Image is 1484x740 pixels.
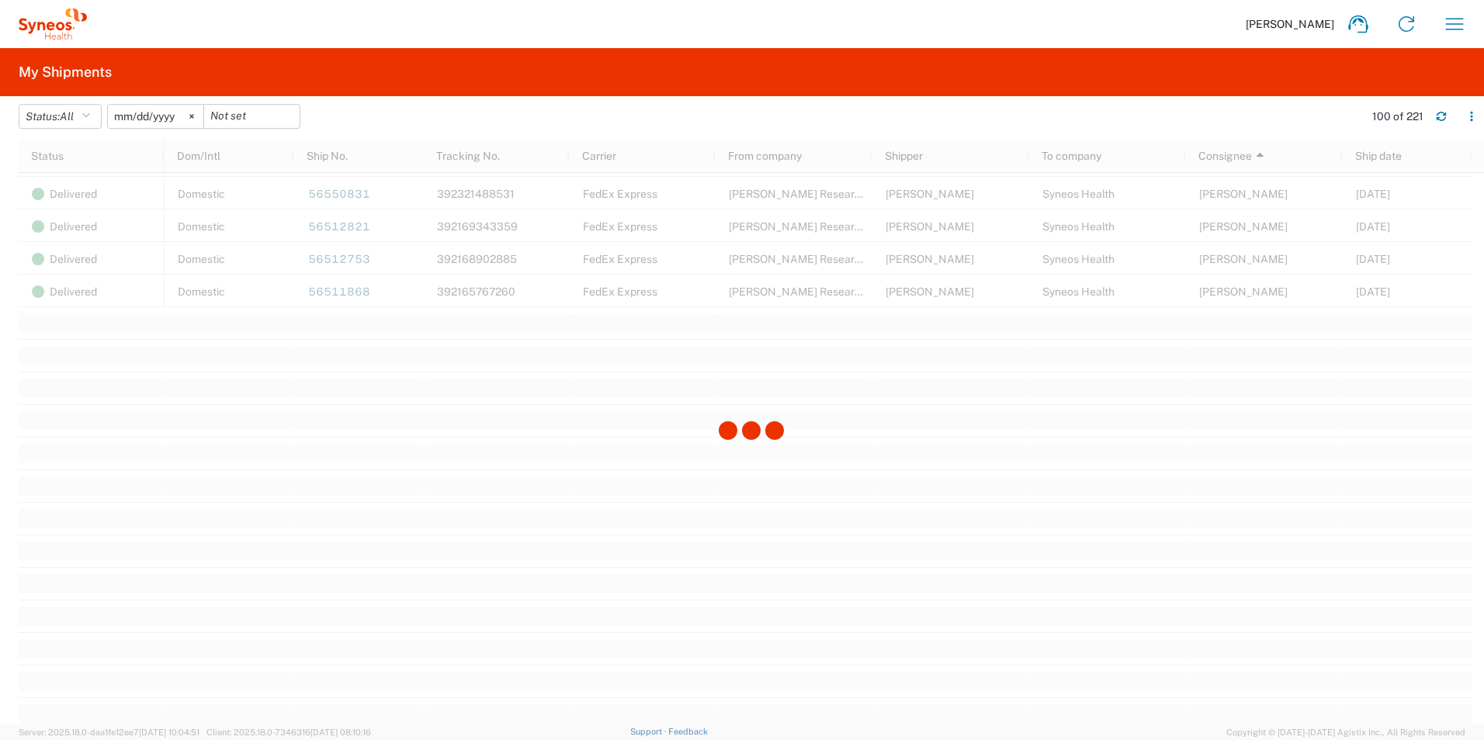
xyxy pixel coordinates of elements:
[19,63,112,81] h2: My Shipments
[206,728,371,737] span: Client: 2025.18.0-7346316
[204,105,300,128] input: Not set
[630,727,669,736] a: Support
[1372,109,1423,123] div: 100 of 221
[108,105,203,128] input: Not set
[19,728,199,737] span: Server: 2025.18.0-daa1fe12ee7
[1226,725,1465,739] span: Copyright © [DATE]-[DATE] Agistix Inc., All Rights Reserved
[19,104,102,129] button: Status:All
[668,727,708,736] a: Feedback
[139,728,199,737] span: [DATE] 10:04:51
[1246,17,1334,31] span: [PERSON_NAME]
[310,728,371,737] span: [DATE] 08:10:16
[60,110,74,123] span: All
